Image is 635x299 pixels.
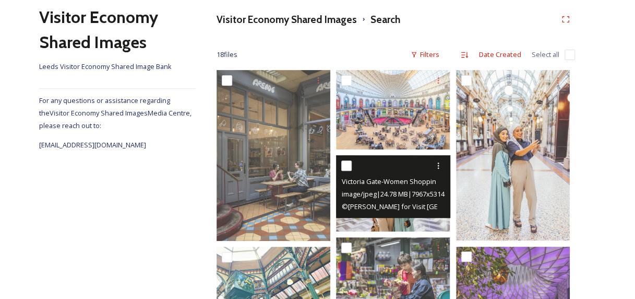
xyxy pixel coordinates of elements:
[341,201,493,211] span: © [PERSON_NAME] for Visit [GEOGRAPHIC_DATA]
[39,96,191,130] span: For any questions or assistance regarding the Visitor Economy Shared Images Media Centre, please ...
[39,62,172,71] span: Leeds Visitor Economy Shared Image Bank
[405,44,445,65] div: Filters
[341,189,444,199] span: image/jpeg | 24.78 MB | 7967 x 5314
[217,50,237,60] span: 18 file s
[474,44,526,65] div: Date Created
[456,70,570,241] img: Victoria Quarter-Selfie-cTom Martin-Aug24_VL ONLY.jpg
[336,70,450,149] img: Leeds Corn Exchange-Internal-cCarl Milner for LCC-2019.jpg
[217,70,330,241] img: Kirklees-Byram Arcade-c James Mulkeen-2024.jpg
[532,50,559,60] span: Select all
[217,12,357,27] h3: Visitor Economy Shared Images
[39,140,146,149] span: [EMAIL_ADDRESS][DOMAIN_NAME]
[370,12,400,27] h3: Search
[39,5,196,55] h2: Visitor Economy Shared Images
[341,176,555,186] span: Victoria Gate-Women Shopping-[PERSON_NAME]-[DATE]_VL ONLY.jpg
